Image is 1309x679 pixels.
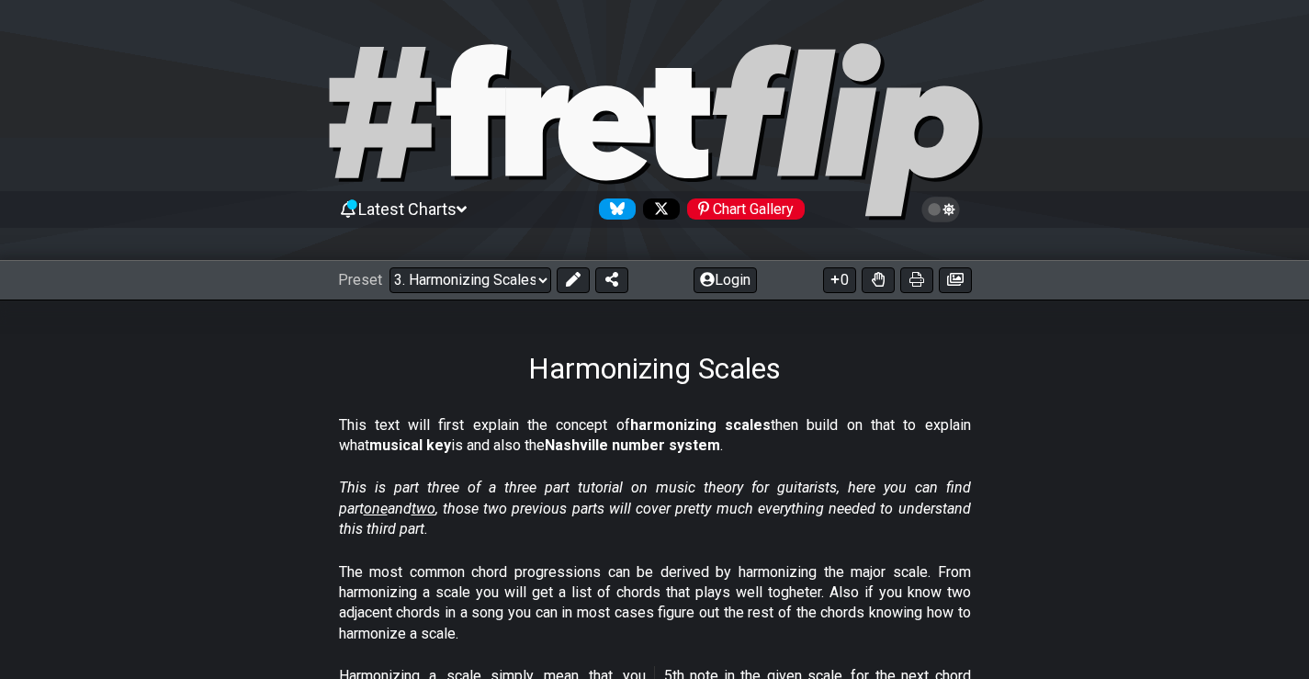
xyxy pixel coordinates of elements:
[595,267,628,293] button: Share Preset
[900,267,933,293] button: Print
[412,500,435,517] span: two
[823,267,856,293] button: 0
[630,416,771,434] strong: harmonizing scales
[339,415,971,457] p: This text will first explain the concept of then build on that to explain what is and also the .
[339,562,971,645] p: The most common chord progressions can be derived by harmonizing the major scale. From harmonizin...
[528,351,781,386] h1: Harmonizing Scales
[545,436,720,454] strong: Nashville number system
[339,479,971,538] em: This is part three of a three part tutorial on music theory for guitarists, here you can find par...
[862,267,895,293] button: Toggle Dexterity for all fretkits
[364,500,388,517] span: one
[931,201,952,218] span: Toggle light / dark theme
[680,198,805,220] a: #fretflip at Pinterest
[557,267,590,293] button: Edit Preset
[389,267,551,293] select: Preset
[636,198,680,220] a: Follow #fretflip at X
[592,198,636,220] a: Follow #fretflip at Bluesky
[939,267,972,293] button: Create image
[694,267,757,293] button: Login
[687,198,805,220] div: Chart Gallery
[369,436,451,454] strong: musical key
[338,271,382,289] span: Preset
[358,199,457,219] span: Latest Charts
